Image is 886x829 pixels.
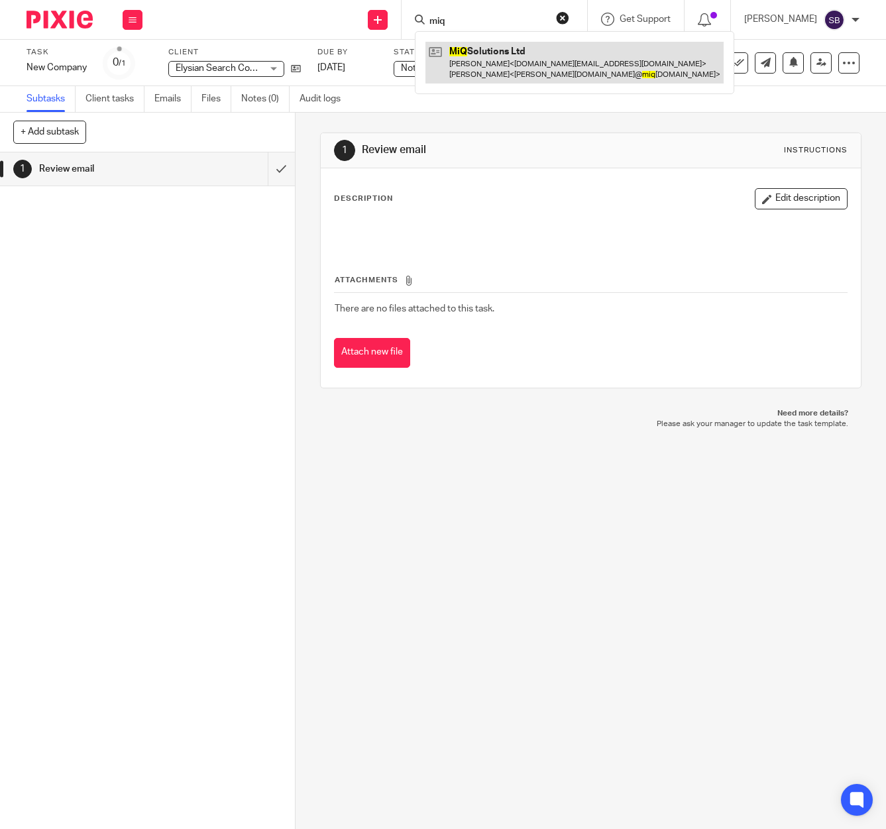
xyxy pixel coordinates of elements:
[300,86,351,112] a: Audit logs
[39,159,183,179] h1: Review email
[428,16,547,28] input: Search
[241,86,290,112] a: Notes (0)
[154,86,192,112] a: Emails
[362,143,619,157] h1: Review email
[27,47,87,58] label: Task
[744,13,817,26] p: [PERSON_NAME]
[335,304,494,313] span: There are no files attached to this task.
[85,86,144,112] a: Client tasks
[784,145,848,156] div: Instructions
[113,55,126,70] div: 0
[119,60,126,67] small: /1
[334,193,393,204] p: Description
[334,338,410,368] button: Attach new file
[317,47,377,58] label: Due by
[334,140,355,161] div: 1
[176,64,299,73] span: Elysian Search Consulting Ltd
[27,61,87,74] div: New Company
[333,408,848,419] p: Need more details?
[27,11,93,28] img: Pixie
[201,86,231,112] a: Files
[401,64,448,73] span: Not started
[168,47,301,58] label: Client
[333,419,848,429] p: Please ask your manager to update the task template.
[620,15,671,24] span: Get Support
[824,9,845,30] img: svg%3E
[13,160,32,178] div: 1
[27,86,76,112] a: Subtasks
[394,47,526,58] label: Status
[335,276,398,284] span: Attachments
[755,188,848,209] button: Edit description
[317,63,345,72] span: [DATE]
[13,121,86,143] button: + Add subtask
[556,11,569,25] button: Clear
